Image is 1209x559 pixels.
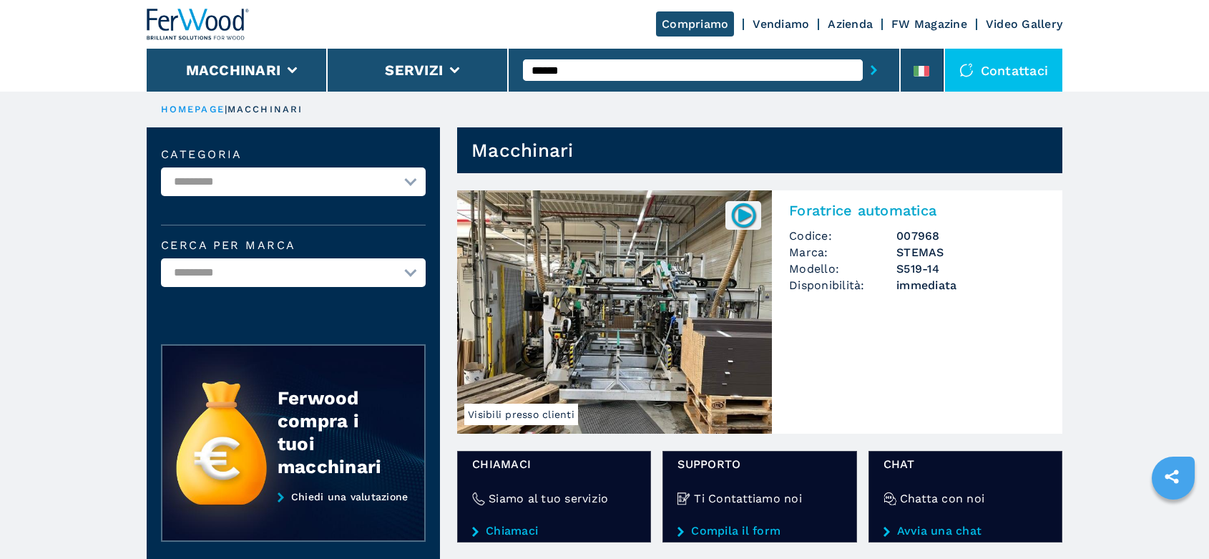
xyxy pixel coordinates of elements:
a: sharethis [1154,459,1190,495]
div: Ferwood compra i tuoi macchinari [278,387,396,478]
a: Video Gallery [986,17,1062,31]
h3: S519-14 [896,261,1045,277]
img: Chatta con noi [883,492,896,505]
span: Supporto [677,456,841,472]
h4: Chatta con noi [900,490,985,507]
span: chat [883,456,1047,472]
img: Contattaci [959,63,974,77]
h3: STEMAS [896,244,1045,261]
img: Ti Contattiamo noi [677,492,690,505]
img: 007968 [730,201,758,229]
div: Contattaci [945,49,1063,92]
a: HOMEPAGE [161,104,225,115]
button: Macchinari [186,62,281,79]
a: Chiamaci [472,525,636,538]
img: Ferwood [147,9,250,40]
img: Siamo al tuo servizio [472,492,485,505]
a: FW Magazine [891,17,967,31]
a: Chiedi una valutazione [161,491,426,543]
p: macchinari [227,103,303,116]
label: Cerca per marca [161,240,426,251]
a: Compriamo [656,11,734,37]
a: Azienda [828,17,873,31]
span: | [225,104,227,115]
span: Codice: [789,228,896,244]
a: Vendiamo [753,17,809,31]
span: immediata [896,277,1045,293]
span: Chiamaci [472,456,636,472]
img: Foratrice automatica STEMAS S519-14 [457,190,772,434]
span: Visibili presso clienti [464,404,578,425]
button: submit-button [863,54,885,87]
span: Modello: [789,261,896,277]
span: Marca: [789,244,896,261]
a: Foratrice automatica STEMAS S519-14Visibili presso clienti007968Foratrice automaticaCodice:007968... [457,190,1062,434]
span: Disponibilità: [789,277,896,293]
h1: Macchinari [471,139,574,162]
h3: 007968 [896,228,1045,244]
iframe: Chat [1148,495,1198,548]
h4: Siamo al tuo servizio [489,490,608,507]
a: Avvia una chat [883,525,1047,538]
label: Categoria [161,149,426,160]
button: Servizi [385,62,443,79]
h4: Ti Contattiamo noi [694,490,802,507]
h2: Foratrice automatica [789,202,1045,219]
a: Compila il form [677,525,841,538]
